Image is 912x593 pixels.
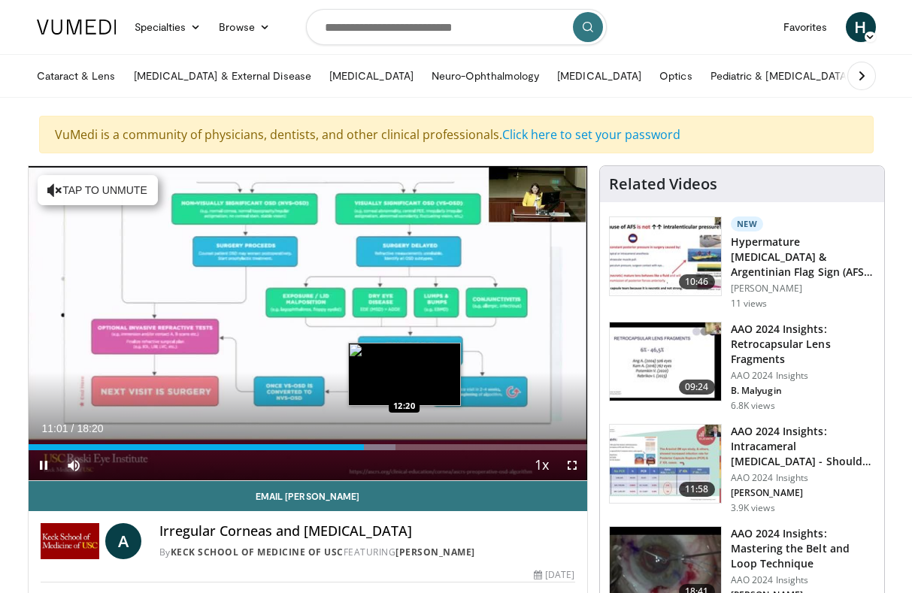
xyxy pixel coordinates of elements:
[29,450,59,480] button: Pause
[210,12,279,42] a: Browse
[610,322,721,401] img: 01f52a5c-6a53-4eb2-8a1d-dad0d168ea80.150x105_q85_crop-smart_upscale.jpg
[731,502,775,514] p: 3.9K views
[320,61,423,91] a: [MEDICAL_DATA]
[679,482,715,497] span: 11:58
[774,12,837,42] a: Favorites
[38,175,158,205] button: Tap to unmute
[846,12,876,42] a: H
[306,9,607,45] input: Search topics, interventions
[731,322,875,367] h3: AAO 2024 Insights: Retrocapsular Lens Fragments
[126,12,211,42] a: Specialties
[701,61,859,91] a: Pediatric & [MEDICAL_DATA]
[171,546,344,558] a: Keck School of Medicine of USC
[71,422,74,434] span: /
[731,574,875,586] p: AAO 2024 Insights
[610,425,721,503] img: de733f49-b136-4bdc-9e00-4021288efeb7.150x105_q85_crop-smart_upscale.jpg
[77,422,103,434] span: 18:20
[650,61,701,91] a: Optics
[125,61,320,91] a: [MEDICAL_DATA] & External Disease
[731,385,875,397] p: B. Malyugin
[731,424,875,469] h3: AAO 2024 Insights: Intracameral [MEDICAL_DATA] - Should We Dilute It? …
[159,546,575,559] div: By FEATURING
[42,422,68,434] span: 11:01
[609,175,717,193] h4: Related Videos
[731,216,764,231] p: New
[502,126,680,143] a: Click here to set your password
[609,216,875,310] a: 10:46 New Hypermature [MEDICAL_DATA] & Argentinian Flag Sign (AFS): Reassessing How… [PERSON_NAME...
[159,523,575,540] h4: Irregular Corneas and [MEDICAL_DATA]
[29,481,587,511] a: Email [PERSON_NAME]
[527,450,557,480] button: Playback Rate
[59,450,89,480] button: Mute
[731,526,875,571] h3: AAO 2024 Insights: Mastering the Belt and Loop Technique
[39,116,874,153] div: VuMedi is a community of physicians, dentists, and other clinical professionals.
[41,523,99,559] img: Keck School of Medicine of USC
[610,217,721,295] img: 40c8dcf9-ac14-45af-8571-bda4a5b229bd.150x105_q85_crop-smart_upscale.jpg
[29,166,587,481] video-js: Video Player
[28,61,125,91] a: Cataract & Lens
[29,444,587,450] div: Progress Bar
[423,61,548,91] a: Neuro-Ophthalmology
[395,546,475,558] a: [PERSON_NAME]
[37,20,117,35] img: VuMedi Logo
[731,472,875,484] p: AAO 2024 Insights
[548,61,650,91] a: [MEDICAL_DATA]
[609,322,875,412] a: 09:24 AAO 2024 Insights: Retrocapsular Lens Fragments AAO 2024 Insights B. Malyugin 6.8K views
[679,380,715,395] span: 09:24
[731,298,768,310] p: 11 views
[105,523,141,559] a: A
[731,234,875,280] h3: Hypermature [MEDICAL_DATA] & Argentinian Flag Sign (AFS): Reassessing How…
[679,274,715,289] span: 10:46
[534,568,574,582] div: [DATE]
[609,424,875,514] a: 11:58 AAO 2024 Insights: Intracameral [MEDICAL_DATA] - Should We Dilute It? … AAO 2024 Insights [...
[348,343,461,406] img: image.jpeg
[731,370,875,382] p: AAO 2024 Insights
[731,487,875,499] p: [PERSON_NAME]
[731,283,875,295] p: [PERSON_NAME]
[557,450,587,480] button: Fullscreen
[731,400,775,412] p: 6.8K views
